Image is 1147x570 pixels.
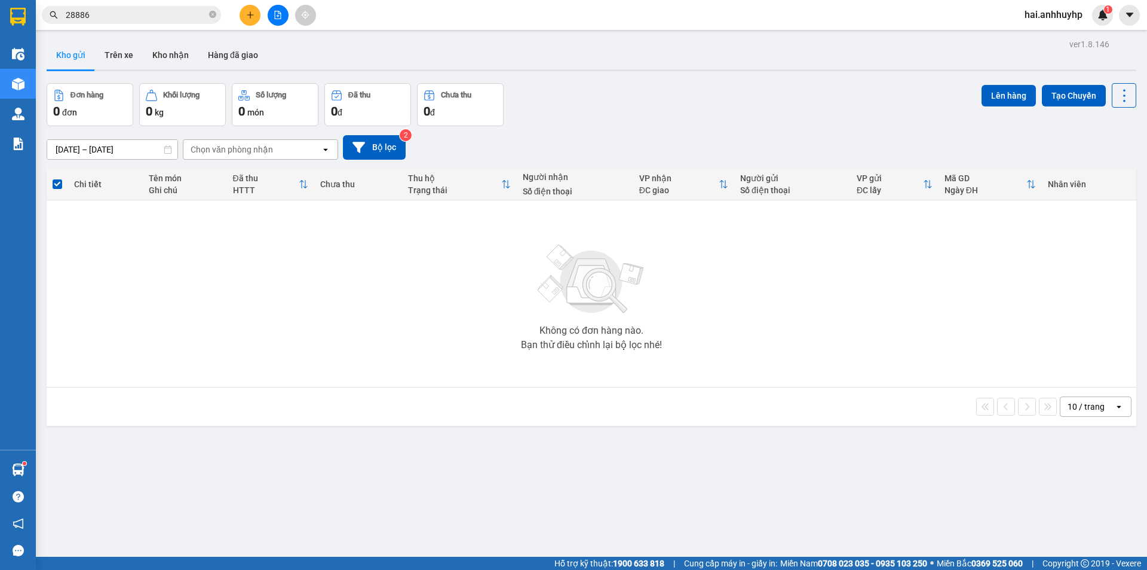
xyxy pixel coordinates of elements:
[523,187,627,196] div: Số điện thoại
[818,559,927,568] strong: 0708 023 035 - 0935 103 250
[971,559,1023,568] strong: 0369 525 060
[13,518,24,529] span: notification
[321,145,330,154] svg: open
[1081,559,1089,568] span: copyright
[256,91,286,99] div: Số lượng
[68,51,171,94] span: Chuyển phát nhanh: [GEOGRAPHIC_DATA] - [GEOGRAPHIC_DATA]
[50,11,58,19] span: search
[1015,7,1092,22] span: hai.anhhuyhp
[5,47,66,108] img: logo
[780,557,927,570] span: Miền Nam
[320,179,396,189] div: Chưa thu
[198,41,268,69] button: Hàng đã giao
[430,108,435,117] span: đ
[12,48,24,60] img: warehouse-icon
[1124,10,1135,20] span: caret-down
[143,41,198,69] button: Kho nhận
[12,138,24,150] img: solution-icon
[324,83,411,126] button: Đã thu0đ
[1068,401,1105,413] div: 10 / trang
[930,561,934,566] span: ⚪️
[521,340,662,350] div: Bạn thử điều chỉnh lại bộ lọc nhé!
[639,185,719,195] div: ĐC giao
[348,91,370,99] div: Đã thu
[149,173,221,183] div: Tên món
[62,108,77,117] span: đơn
[12,464,24,476] img: warehouse-icon
[209,11,216,18] span: close-circle
[232,83,318,126] button: Số lượng0món
[1104,5,1112,14] sup: 1
[982,85,1036,106] button: Lên hàng
[944,185,1026,195] div: Ngày ĐH
[532,237,651,321] img: svg+xml;base64,PHN2ZyBjbGFzcz0ibGlzdC1wbHVnX19zdmciIHhtbG5zPSJodHRwOi8vd3d3LnczLm9yZy8yMDAwL3N2Zy...
[1032,557,1033,570] span: |
[155,108,164,117] span: kg
[74,179,136,189] div: Chi tiết
[23,462,26,465] sup: 1
[343,135,406,160] button: Bộ lọc
[1048,179,1130,189] div: Nhân viên
[66,8,207,22] input: Tìm tên, số ĐT hoặc mã đơn
[238,104,245,118] span: 0
[74,10,164,48] strong: CHUYỂN PHÁT NHANH VIP ANH HUY
[424,104,430,118] span: 0
[10,8,26,26] img: logo-vxr
[47,83,133,126] button: Đơn hàng0đơn
[70,91,103,99] div: Đơn hàng
[268,5,289,26] button: file-add
[939,169,1042,200] th: Toggle SortBy
[146,104,152,118] span: 0
[1042,85,1106,106] button: Tạo Chuyến
[1114,402,1124,412] svg: open
[523,172,627,182] div: Người nhận
[408,173,501,183] div: Thu hộ
[12,78,24,90] img: warehouse-icon
[417,83,504,126] button: Chưa thu0đ
[295,5,316,26] button: aim
[684,557,777,570] span: Cung cấp máy in - giấy in:
[857,173,923,183] div: VP gửi
[233,173,299,183] div: Đã thu
[639,173,719,183] div: VP nhận
[139,83,226,126] button: Khối lượng0kg
[338,108,342,117] span: đ
[163,91,200,99] div: Khối lượng
[633,169,734,200] th: Toggle SortBy
[274,11,282,19] span: file-add
[240,5,260,26] button: plus
[539,326,643,336] div: Không có đơn hàng nào.
[857,185,923,195] div: ĐC lấy
[47,41,95,69] button: Kho gửi
[209,10,216,21] span: close-circle
[227,169,315,200] th: Toggle SortBy
[1119,5,1140,26] button: caret-down
[331,104,338,118] span: 0
[740,173,845,183] div: Người gửi
[400,129,412,141] sup: 2
[554,557,664,570] span: Hỗ trợ kỹ thuật:
[402,169,517,200] th: Toggle SortBy
[673,557,675,570] span: |
[851,169,939,200] th: Toggle SortBy
[1097,10,1108,20] img: icon-new-feature
[13,545,24,556] span: message
[1069,38,1109,51] div: ver 1.8.146
[47,140,177,159] input: Select a date range.
[441,91,471,99] div: Chưa thu
[95,41,143,69] button: Trên xe
[233,185,299,195] div: HTTT
[53,104,60,118] span: 0
[937,557,1023,570] span: Miền Bắc
[944,173,1026,183] div: Mã GD
[149,185,221,195] div: Ghi chú
[246,11,254,19] span: plus
[13,491,24,502] span: question-circle
[12,108,24,120] img: warehouse-icon
[740,185,845,195] div: Số điện thoại
[1106,5,1110,14] span: 1
[408,185,501,195] div: Trạng thái
[247,108,264,117] span: món
[301,11,309,19] span: aim
[613,559,664,568] strong: 1900 633 818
